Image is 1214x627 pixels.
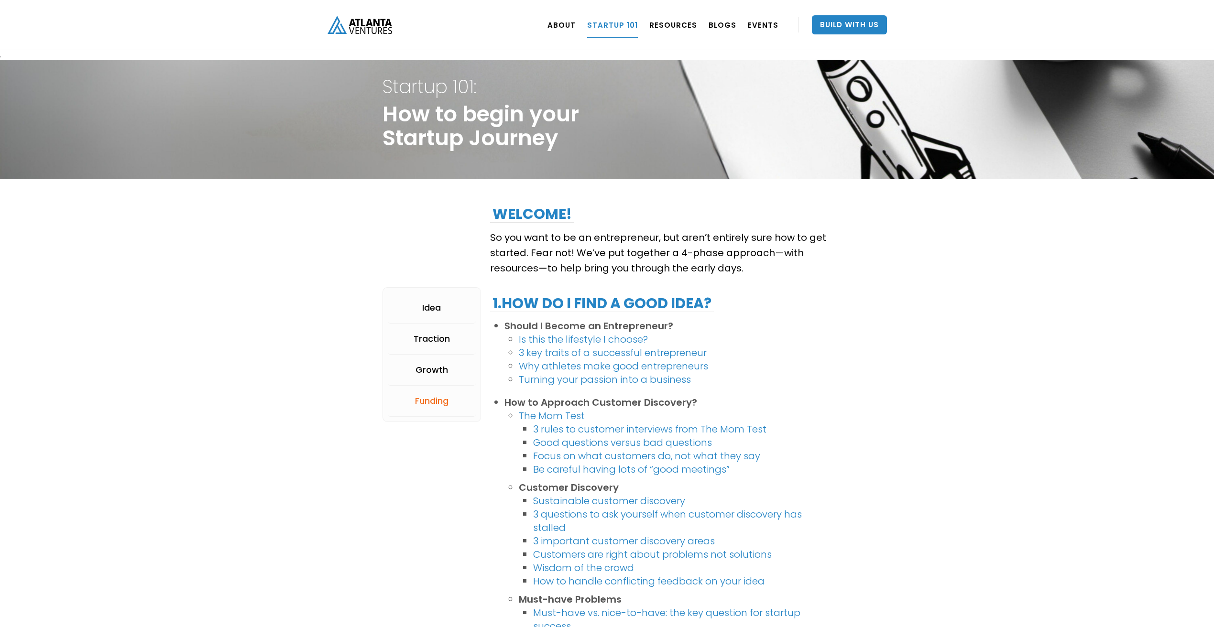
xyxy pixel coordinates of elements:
[383,74,476,100] strong: Startup 101:
[504,319,673,333] strong: Should I Become an Entrepreneur?
[388,292,476,324] a: Idea
[533,449,760,463] a: Focus on what customers do, not what they say‍
[388,355,476,386] a: Growth
[422,303,441,313] div: Idea
[490,295,714,312] h2: 1.
[533,534,715,548] a: 3 important customer discovery areas
[533,494,685,508] a: Sustainable customer discovery
[490,230,831,276] p: So you want to be an entrepreneur, but aren’t entirely sure how to get started. Fear not! We’ve p...
[383,71,579,167] h1: How to begin your Startup Journey
[415,396,448,406] div: Funding
[533,561,634,574] a: Wisdom of the crowd
[533,436,712,449] a: Good questions versus bad questions
[519,481,619,494] strong: Customer Discovery
[533,508,802,534] a: 3 questions to ask yourself when customer discovery has stalled
[533,463,730,476] a: Be careful having lots of “good meetings”
[533,574,765,588] a: How to handle conflicting feedback on your idea
[709,11,736,38] a: BLOGS
[414,334,450,344] div: Traction
[748,11,778,38] a: EVENTS
[519,359,708,373] a: Why athletes make good entrepreneurs
[519,346,707,359] a: 3 key traits of a successful entrepreneur
[519,593,622,606] strong: Must-have Problems
[504,396,697,409] strong: How to Approach Customer Discovery?
[388,386,476,417] a: Funding
[519,333,648,346] a: Is this the lifestyle I choose?
[533,548,772,561] a: Customers are right about problems not solutions
[416,365,448,375] div: Growth
[547,11,576,38] a: ABOUT
[388,324,476,355] a: Traction
[812,15,887,34] a: Build With Us
[490,205,574,223] h2: Welcome!
[519,373,691,386] a: Turning your passion into a business
[649,11,697,38] a: RESOURCES
[533,422,766,436] a: 3 rules to customer interviews from The Mom Test
[587,11,638,38] a: Startup 101
[519,409,585,422] a: The Mom Test
[502,293,711,313] strong: How do I find a good idea?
